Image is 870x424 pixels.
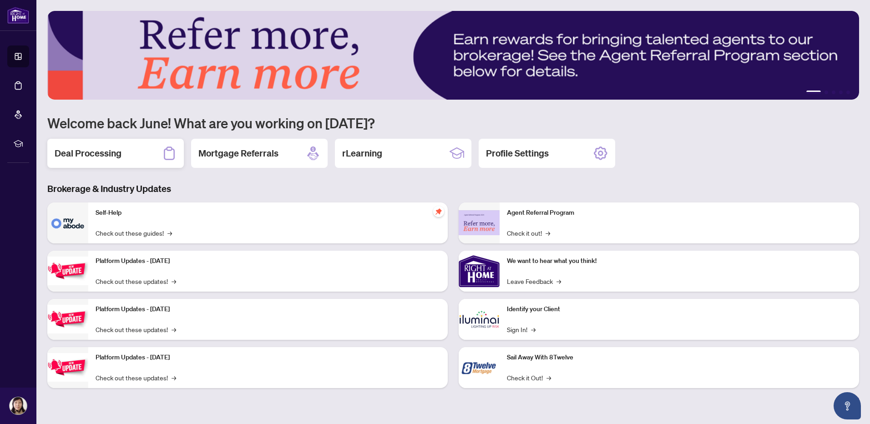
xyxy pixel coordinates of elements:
[546,228,550,238] span: →
[198,147,278,160] h2: Mortgage Referrals
[55,147,121,160] h2: Deal Processing
[96,353,440,363] p: Platform Updates - [DATE]
[172,324,176,334] span: →
[96,208,440,218] p: Self-Help
[507,304,852,314] p: Identify your Client
[47,257,88,285] img: Platform Updates - July 21, 2025
[96,373,176,383] a: Check out these updates!→
[459,347,500,388] img: Sail Away With 8Twelve
[96,304,440,314] p: Platform Updates - [DATE]
[433,206,444,217] span: pushpin
[507,256,852,266] p: We want to hear what you think!
[806,91,821,94] button: 1
[556,276,561,286] span: →
[834,392,861,419] button: Open asap
[839,91,843,94] button: 4
[96,324,176,334] a: Check out these updates!→
[47,11,859,100] img: Slide 0
[507,276,561,286] a: Leave Feedback→
[172,373,176,383] span: →
[507,353,852,363] p: Sail Away With 8Twelve
[486,147,549,160] h2: Profile Settings
[507,373,551,383] a: Check it Out!→
[10,397,27,414] img: Profile Icon
[824,91,828,94] button: 2
[7,7,29,24] img: logo
[832,91,835,94] button: 3
[546,373,551,383] span: →
[846,91,850,94] button: 5
[507,208,852,218] p: Agent Referral Program
[342,147,382,160] h2: rLearning
[47,182,859,195] h3: Brokerage & Industry Updates
[96,276,176,286] a: Check out these updates!→
[47,114,859,131] h1: Welcome back June! What are you working on [DATE]?
[47,305,88,333] img: Platform Updates - July 8, 2025
[459,251,500,292] img: We want to hear what you think!
[507,324,536,334] a: Sign In!→
[459,299,500,340] img: Identify your Client
[167,228,172,238] span: →
[47,202,88,243] img: Self-Help
[96,228,172,238] a: Check out these guides!→
[172,276,176,286] span: →
[96,256,440,266] p: Platform Updates - [DATE]
[531,324,536,334] span: →
[459,210,500,235] img: Agent Referral Program
[507,228,550,238] a: Check it out!→
[47,353,88,382] img: Platform Updates - June 23, 2025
